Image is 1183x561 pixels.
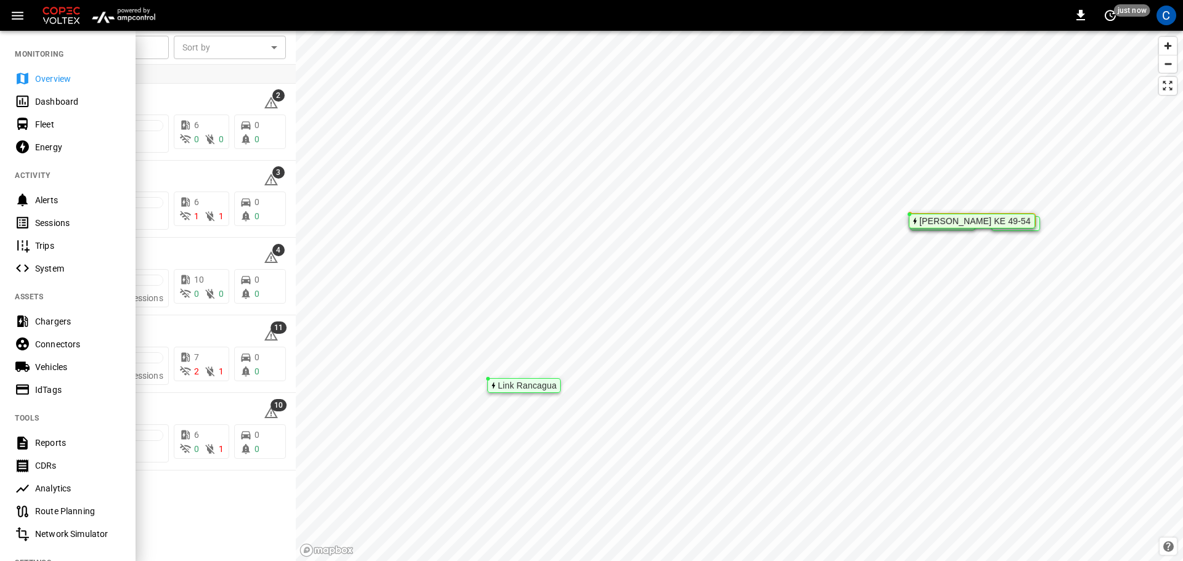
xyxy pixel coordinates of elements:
[87,4,160,27] img: ampcontrol.io logo
[35,141,121,153] div: Energy
[1157,6,1176,25] div: profile-icon
[35,361,121,373] div: Vehicles
[35,217,121,229] div: Sessions
[35,528,121,540] div: Network Simulator
[35,437,121,449] div: Reports
[40,4,83,27] img: Customer Logo
[35,482,121,494] div: Analytics
[1100,6,1120,25] button: set refresh interval
[35,118,121,131] div: Fleet
[35,240,121,252] div: Trips
[35,459,121,472] div: CDRs
[35,505,121,517] div: Route Planning
[35,73,121,85] div: Overview
[35,95,121,108] div: Dashboard
[35,262,121,275] div: System
[35,194,121,206] div: Alerts
[35,338,121,350] div: Connectors
[1114,4,1150,17] span: just now
[35,384,121,396] div: IdTags
[35,315,121,328] div: Chargers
